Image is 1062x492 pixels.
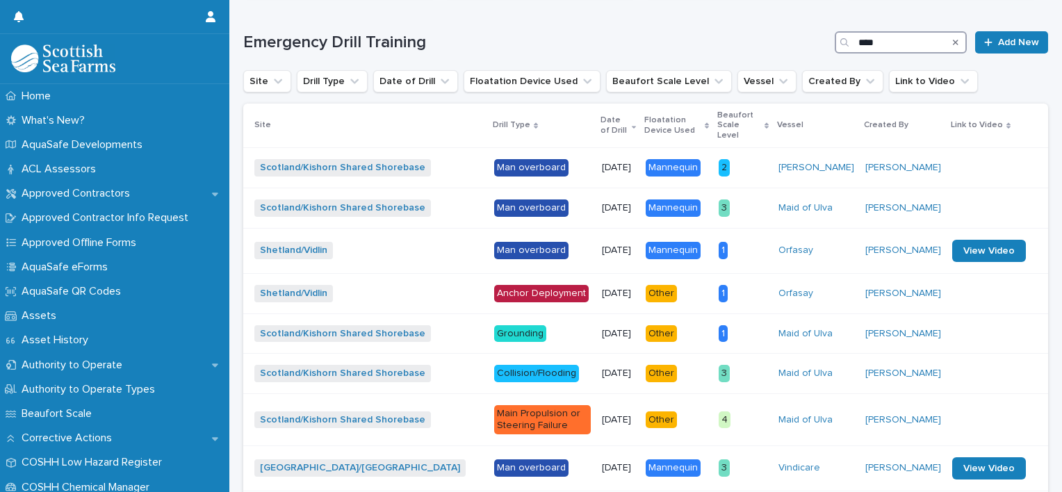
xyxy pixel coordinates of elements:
p: [DATE] [602,245,635,256]
p: Site [254,117,271,133]
a: [PERSON_NAME] [865,368,941,379]
p: Authority to Operate [16,359,133,372]
p: [DATE] [602,462,635,474]
p: Approved Contractor Info Request [16,211,199,224]
button: Link to Video [889,70,978,92]
a: [PERSON_NAME] [865,202,941,214]
tr: [GEOGRAPHIC_DATA]/[GEOGRAPHIC_DATA] Man overboard[DATE]Mannequin3Vindicare [PERSON_NAME] View Video [243,445,1048,491]
a: [PERSON_NAME] [865,328,941,340]
p: [DATE] [602,162,635,174]
button: Vessel [737,70,796,92]
button: Created By [802,70,883,92]
div: 1 [719,242,728,259]
div: Man overboard [494,242,569,259]
p: What's New? [16,114,96,127]
p: COSHH Low Hazard Register [16,456,173,469]
button: Site [243,70,291,92]
a: [PERSON_NAME] [865,462,941,474]
h1: Emergency Drill Training [243,33,829,53]
p: Created By [864,117,908,133]
div: Other [646,285,677,302]
tr: Scotland/Kishorn Shared Shorebase Man overboard[DATE]Mannequin3Maid of Ulva [PERSON_NAME] [243,188,1048,228]
div: 2 [719,159,730,177]
a: Orfasay [778,245,813,256]
div: 4 [719,411,730,429]
a: View Video [952,457,1026,479]
p: Floatation Device Used [644,113,701,138]
tr: Shetland/Vidlin Man overboard[DATE]Mannequin1Orfasay [PERSON_NAME] View Video [243,228,1048,273]
div: Mannequin [646,242,701,259]
a: Maid of Ulva [778,414,833,426]
p: [DATE] [602,328,635,340]
a: [PERSON_NAME] [865,414,941,426]
a: Scotland/Kishorn Shared Shorebase [260,202,425,214]
a: Orfasay [778,288,813,300]
div: Other [646,325,677,343]
div: Man overboard [494,459,569,477]
div: Main Propulsion or Steering Failure [494,405,591,434]
button: Date of Drill [373,70,458,92]
a: Scotland/Kishorn Shared Shorebase [260,414,425,426]
a: View Video [952,240,1026,262]
a: [PERSON_NAME] [778,162,854,174]
p: Link to Video [951,117,1003,133]
button: Drill Type [297,70,368,92]
a: Shetland/Vidlin [260,245,327,256]
tr: Scotland/Kishorn Shared Shorebase Grounding[DATE]Other1Maid of Ulva [PERSON_NAME] [243,313,1048,354]
div: Mannequin [646,159,701,177]
p: Vessel [777,117,803,133]
a: Scotland/Kishorn Shared Shorebase [260,368,425,379]
p: Beaufort Scale Level [717,108,761,143]
div: 3 [719,199,730,217]
a: [PERSON_NAME] [865,288,941,300]
p: Drill Type [493,117,530,133]
p: Authority to Operate Types [16,383,166,396]
p: Approved Offline Forms [16,236,147,249]
div: Grounding [494,325,546,343]
p: AquaSafe Developments [16,138,154,151]
p: [DATE] [602,368,635,379]
span: View Video [963,246,1015,256]
button: Floatation Device Used [464,70,601,92]
div: Mannequin [646,459,701,477]
div: 3 [719,459,730,477]
p: Date of Drill [601,113,628,138]
a: Maid of Ulva [778,202,833,214]
div: Collision/Flooding [494,365,579,382]
p: Corrective Actions [16,432,123,445]
tr: Scotland/Kishorn Shared Shorebase Man overboard[DATE]Mannequin2[PERSON_NAME] [PERSON_NAME] [243,148,1048,188]
a: [PERSON_NAME] [865,162,941,174]
a: [GEOGRAPHIC_DATA]/[GEOGRAPHIC_DATA] [260,462,460,474]
p: Home [16,90,62,103]
div: Other [646,365,677,382]
p: AquaSafe eForms [16,261,119,274]
div: 1 [719,285,728,302]
a: Maid of Ulva [778,328,833,340]
span: Add New [998,38,1039,47]
div: Man overboard [494,199,569,217]
tr: Scotland/Kishorn Shared Shorebase Main Propulsion or Steering Failure[DATE]Other4Maid of Ulva [PE... [243,394,1048,446]
div: Anchor Deployment [494,285,589,302]
div: 1 [719,325,728,343]
p: Assets [16,309,67,322]
tr: Shetland/Vidlin Anchor Deployment[DATE]Other1Orfasay [PERSON_NAME] [243,273,1048,313]
p: Beaufort Scale [16,407,103,420]
img: bPIBxiqnSb2ggTQWdOVV [11,44,115,72]
div: 3 [719,365,730,382]
a: [PERSON_NAME] [865,245,941,256]
p: Approved Contractors [16,187,141,200]
p: Asset History [16,334,99,347]
p: ACL Assessors [16,163,107,176]
div: Other [646,411,677,429]
p: [DATE] [602,288,635,300]
p: [DATE] [602,202,635,214]
span: View Video [963,464,1015,473]
a: Scotland/Kishorn Shared Shorebase [260,328,425,340]
p: AquaSafe QR Codes [16,285,132,298]
p: [DATE] [602,414,635,426]
button: Beaufort Scale Level [606,70,732,92]
div: Mannequin [646,199,701,217]
input: Search [835,31,967,54]
tr: Scotland/Kishorn Shared Shorebase Collision/Flooding[DATE]Other3Maid of Ulva [PERSON_NAME] [243,354,1048,394]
